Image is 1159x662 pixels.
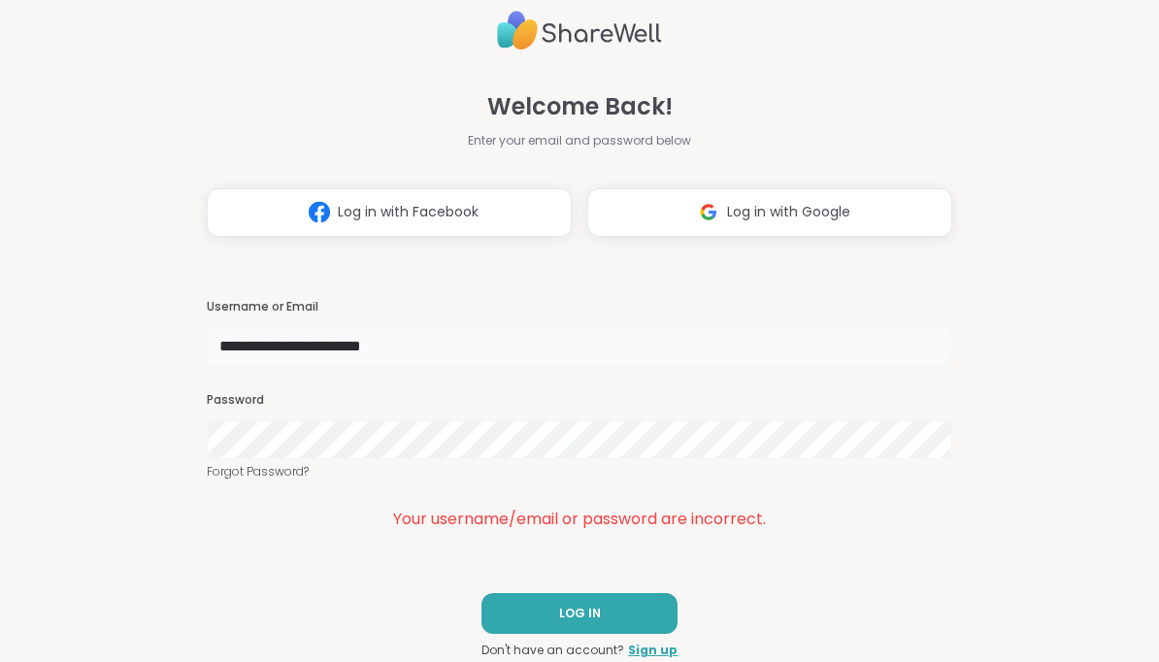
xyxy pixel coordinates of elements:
[690,194,727,230] img: ShareWell Logomark
[481,593,678,634] button: LOG IN
[487,89,673,124] span: Welcome Back!
[468,132,691,149] span: Enter your email and password below
[207,508,952,531] div: Your username/email or password are incorrect.
[587,188,952,237] button: Log in with Google
[628,642,678,659] a: Sign up
[207,463,952,480] a: Forgot Password?
[497,3,662,58] img: ShareWell Logo
[301,194,338,230] img: ShareWell Logomark
[207,188,572,237] button: Log in with Facebook
[207,392,952,409] h3: Password
[338,202,479,222] span: Log in with Facebook
[559,605,601,622] span: LOG IN
[481,642,624,659] span: Don't have an account?
[207,299,952,315] h3: Username or Email
[727,202,850,222] span: Log in with Google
